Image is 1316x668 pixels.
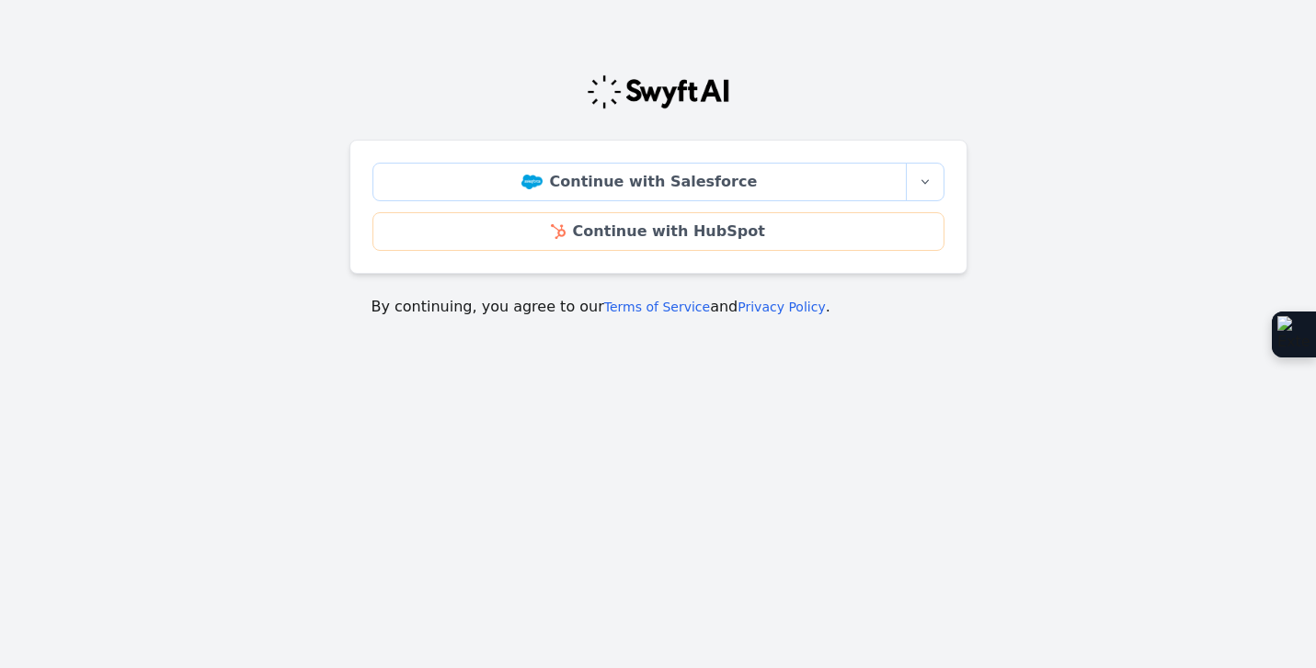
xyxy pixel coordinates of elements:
img: HubSpot [551,224,565,239]
a: Privacy Policy [738,300,825,314]
a: Continue with Salesforce [372,163,907,201]
p: By continuing, you agree to our and . [372,296,945,318]
img: Extension Icon [1277,316,1310,353]
img: Swyft Logo [586,74,731,110]
img: Salesforce [521,175,543,189]
a: Terms of Service [604,300,710,314]
a: Continue with HubSpot [372,212,944,251]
